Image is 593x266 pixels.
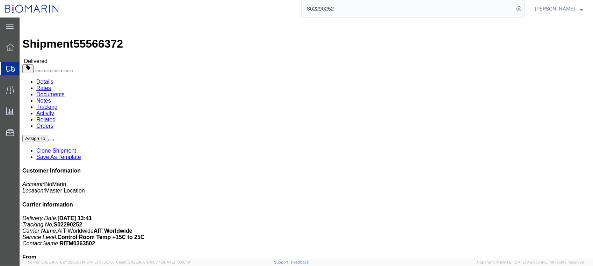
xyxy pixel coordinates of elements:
a: Support [274,260,291,264]
span: Server: 2025.16.0-82789e55714 [28,260,113,264]
span: [DATE] 10:40:19 [163,260,190,264]
span: Copyright © [DATE]-[DATE] Agistix Inc., All Rights Reserved [477,259,585,265]
span: Client: 2025.16.0-8fc0770 [116,260,190,264]
iframe: FS Legacy Container [20,17,593,259]
span: [DATE] 10:56:16 [86,260,113,264]
a: Feedback [291,260,309,264]
img: logo [5,3,61,14]
input: Search for shipment number, reference number [302,0,514,17]
button: [PERSON_NAME] [535,5,583,13]
span: Carrie Lai [535,5,575,13]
